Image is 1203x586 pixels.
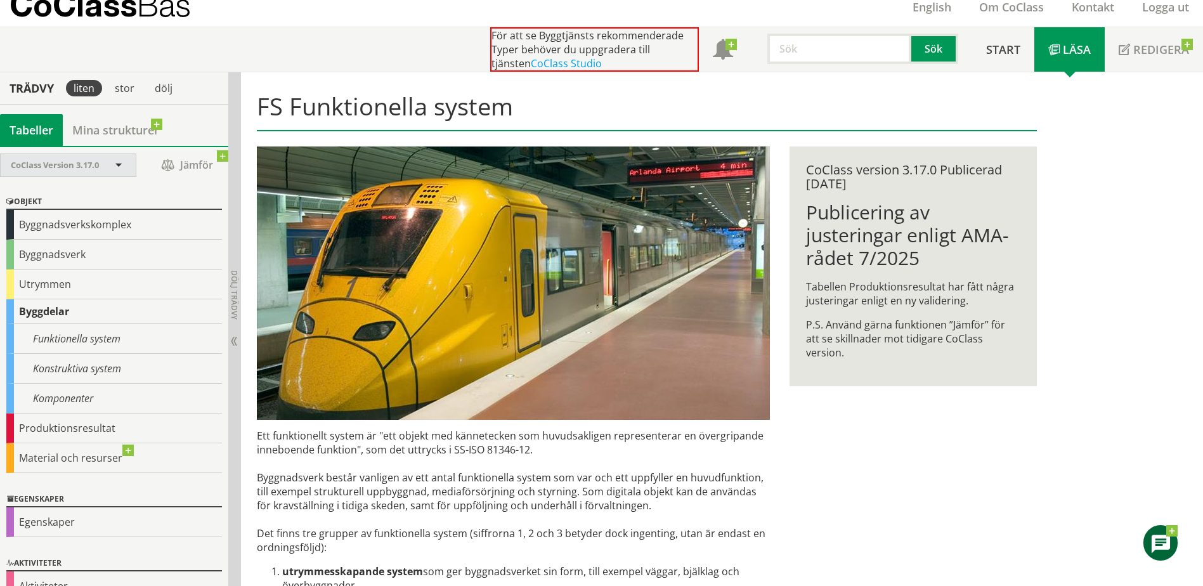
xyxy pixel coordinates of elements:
div: Byggnadsverk [6,240,222,270]
span: Notifikationer [713,41,733,61]
div: Objekt [6,195,222,210]
span: Dölj trädvy [229,270,240,320]
span: Redigera [1133,42,1189,57]
div: Konstruktiva system [6,354,222,384]
div: Aktiviteter [6,556,222,571]
div: Egenskaper [6,492,222,507]
h1: FS Funktionella system [257,92,1036,131]
a: Läsa [1034,27,1105,72]
a: Mina strukturer [63,114,169,146]
span: Läsa [1063,42,1091,57]
h1: Publicering av justeringar enligt AMA-rådet 7/2025 [806,201,1020,270]
div: Egenskaper [6,507,222,537]
div: Byggnadsverkskomplex [6,210,222,240]
span: Jämför [149,154,225,176]
div: CoClass version 3.17.0 Publicerad [DATE] [806,163,1020,191]
strong: utrymmesskapande system [282,564,423,578]
div: Utrymmen [6,270,222,299]
div: Produktionsresultat [6,413,222,443]
a: CoClass Studio [531,56,602,70]
p: Tabellen Produktionsresultat har fått några justeringar enligt en ny validering. [806,280,1020,308]
a: Start [972,27,1034,72]
div: Byggdelar [6,299,222,324]
p: P.S. Använd gärna funktionen ”Jämför” för att se skillnader mot tidigare CoClass version. [806,318,1020,360]
span: Start [986,42,1020,57]
div: Funktionella system [6,324,222,354]
div: Trädvy [3,81,61,95]
div: dölj [147,80,180,96]
img: arlanda-express-2.jpg [257,146,770,420]
button: Sök [911,34,958,64]
div: stor [107,80,142,96]
input: Sök [767,34,911,64]
div: liten [66,80,102,96]
div: Material och resurser [6,443,222,473]
a: Redigera [1105,27,1203,72]
span: CoClass Version 3.17.0 [11,159,99,171]
div: Komponenter [6,384,222,413]
div: För att se Byggtjänsts rekommenderade Typer behöver du uppgradera till tjänsten [490,27,699,72]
